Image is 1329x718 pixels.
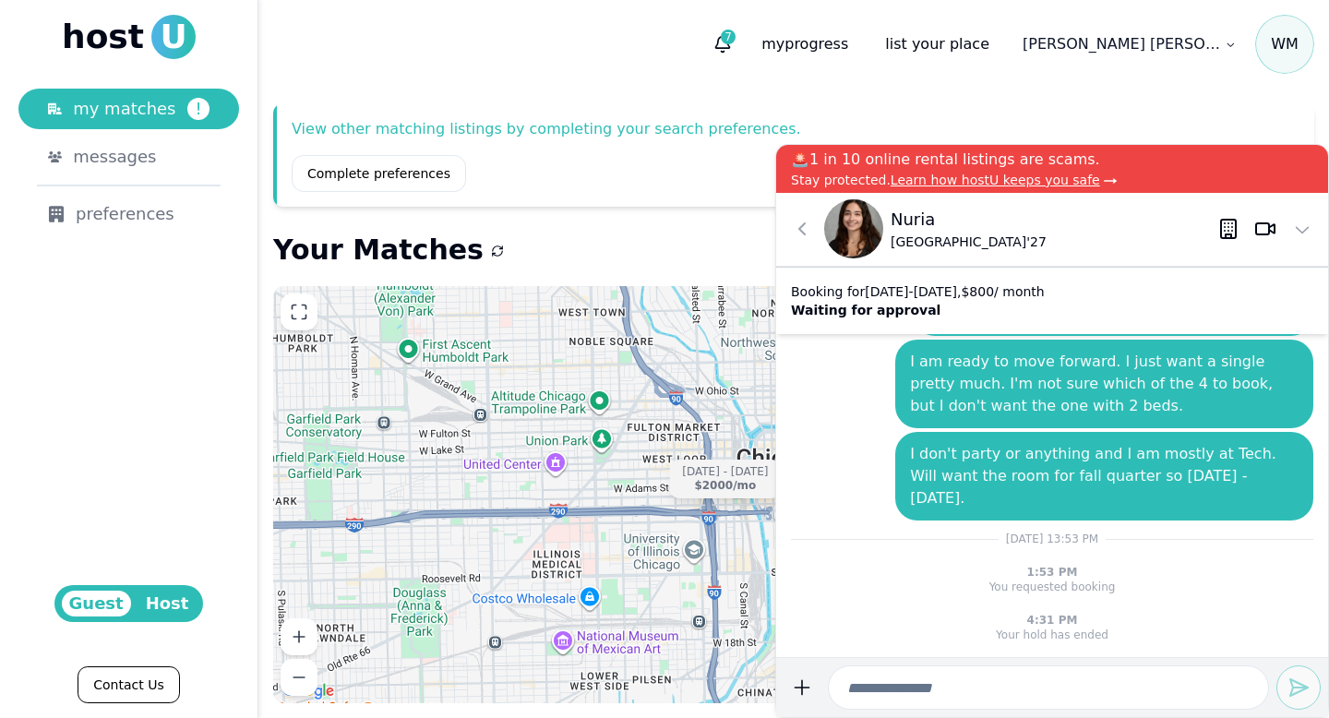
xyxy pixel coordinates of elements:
button: Enter fullscreen [281,293,317,330]
a: messages [18,137,239,177]
p: [GEOGRAPHIC_DATA] ' 27 [891,233,1047,251]
span: [DATE] 13:53 PM [1006,533,1098,545]
span: host [62,18,144,55]
span: Guest [62,591,131,616]
img: Nuria Rodriguez avatar [824,199,883,258]
span: W M [1255,15,1314,74]
p: You requested booking [989,580,1116,594]
p: [PERSON_NAME] [PERSON_NAME] [1023,33,1221,55]
span: U [151,15,196,59]
p: Stay protected. [791,171,1313,189]
a: list your place [870,26,1004,63]
div: preferences [48,201,210,227]
span: my matches [73,96,175,122]
button: Zoom out [281,659,317,696]
p: I am ready to move forward. I just want a single pretty much. I'm not sure which of the 4 to book... [910,351,1299,417]
div: $2000 /mo [694,479,756,493]
p: I don't party or anything and I am mostly at Tech. Will want the room for fall quarter so [DATE] ... [910,443,1299,509]
p: Waiting for approval [791,301,1045,319]
span: Host [138,591,197,616]
p: Your hold has ended [996,628,1108,642]
div: [DATE] - [DATE] [682,465,768,479]
span: Learn how hostU keeps you safe [891,173,1100,187]
span: ! [187,98,210,120]
a: Complete preferences [292,155,466,192]
img: Google [278,679,339,703]
p: Nuria [891,207,1047,233]
span: my [761,35,784,53]
span: 7 [721,30,736,44]
a: WM [1255,15,1314,74]
a: Open this area in Google Maps (opens a new window) [278,679,339,703]
a: my matches! [18,89,239,129]
p: Booking for - , $ 800 / month [791,282,1045,301]
p: 🚨1 in 10 online rental listings are scams. [791,149,1313,171]
h1: Your Matches [273,233,484,267]
a: [PERSON_NAME] [PERSON_NAME] [1012,26,1248,63]
button: Zoom in [281,618,317,655]
p: View other matching listings by completing your search preferences. [292,118,1299,140]
span: 1:53 PM [1027,566,1078,579]
a: hostU [62,15,196,59]
span: messages [73,144,156,170]
span: [DATE] [914,284,957,299]
span: [DATE] [865,284,908,299]
span: 4:31 PM [1027,614,1078,627]
a: Contact Us [78,666,179,703]
span: Loading listings... [748,308,862,327]
button: 7 [706,28,739,61]
a: preferences [18,194,239,234]
p: progress [747,26,863,63]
